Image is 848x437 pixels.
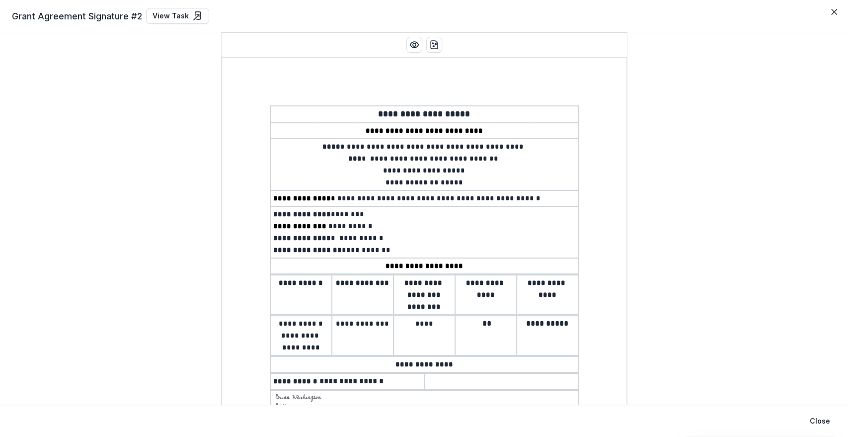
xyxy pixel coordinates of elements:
span: Grant Agreement Signature #2 [12,9,142,23]
button: Preview preview-doc.pdf [406,37,422,53]
button: Close [826,4,842,20]
button: Close [804,413,836,429]
button: download-word [426,37,442,53]
a: View Task [146,8,209,24]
